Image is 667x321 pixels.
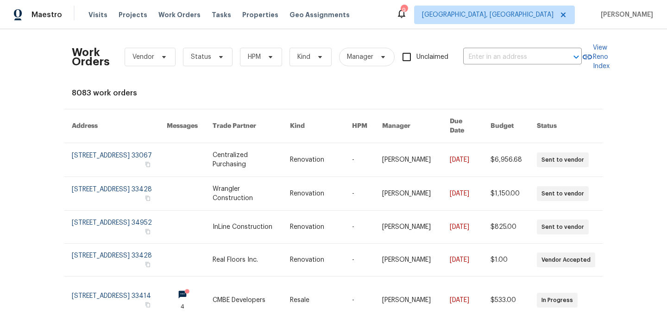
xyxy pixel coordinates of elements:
span: Work Orders [158,10,201,19]
th: Kind [283,109,345,143]
td: [PERSON_NAME] [375,211,442,244]
span: Projects [119,10,147,19]
td: - [345,143,375,177]
th: Due Date [442,109,483,143]
button: Copy Address [144,227,152,236]
a: View Reno Index [582,43,610,71]
td: Renovation [283,211,345,244]
button: Copy Address [144,301,152,309]
th: HPM [345,109,375,143]
th: Manager [375,109,442,143]
td: Real Floors Inc. [205,244,282,277]
span: Vendor [132,52,154,62]
td: [PERSON_NAME] [375,244,442,277]
button: Open [570,50,583,63]
span: Tasks [212,12,231,18]
h2: Work Orders [72,48,110,66]
button: Copy Address [144,160,152,169]
td: [PERSON_NAME] [375,143,442,177]
span: Visits [88,10,107,19]
span: Maestro [31,10,62,19]
span: Unclaimed [416,52,448,62]
input: Enter in an address [463,50,556,64]
td: - [345,244,375,277]
th: Address [64,109,159,143]
span: HPM [248,52,261,62]
td: Centralized Purchasing [205,143,282,177]
td: Renovation [283,177,345,211]
th: Trade Partner [205,109,282,143]
button: Copy Address [144,194,152,202]
td: [PERSON_NAME] [375,177,442,211]
span: Geo Assignments [289,10,350,19]
td: Wrangler Construction [205,177,282,211]
td: - [345,177,375,211]
td: Renovation [283,143,345,177]
div: 8083 work orders [72,88,595,98]
span: [GEOGRAPHIC_DATA], [GEOGRAPHIC_DATA] [422,10,554,19]
td: InLine Construction [205,211,282,244]
span: Status [191,52,211,62]
span: Kind [297,52,310,62]
td: Renovation [283,244,345,277]
span: Properties [242,10,278,19]
span: Manager [347,52,373,62]
th: Status [529,109,603,143]
th: Budget [483,109,529,143]
div: 9 [401,6,407,15]
button: Copy Address [144,260,152,269]
td: - [345,211,375,244]
span: [PERSON_NAME] [597,10,653,19]
th: Messages [159,109,205,143]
